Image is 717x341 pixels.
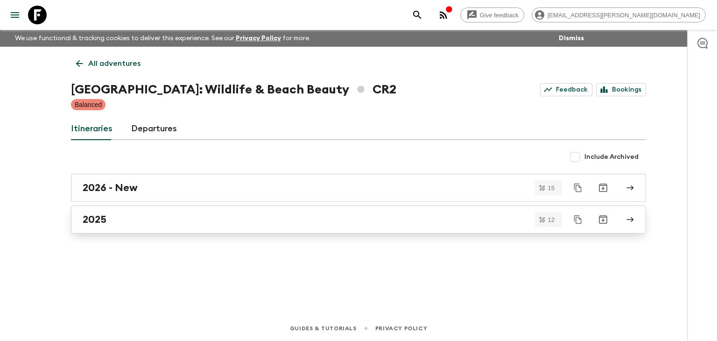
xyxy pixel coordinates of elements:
a: Privacy Policy [236,35,281,42]
h2: 2026 - New [83,182,138,194]
a: Feedback [540,83,592,96]
button: Duplicate [569,179,586,196]
span: [EMAIL_ADDRESS][PERSON_NAME][DOMAIN_NAME] [542,12,705,19]
a: Itineraries [71,118,112,140]
a: Bookings [596,83,646,96]
a: All adventures [71,54,146,73]
button: Duplicate [569,211,586,228]
a: Guides & Tutorials [290,323,357,334]
button: menu [6,6,24,24]
button: Archive [594,178,612,197]
p: Balanced [75,100,102,109]
button: search adventures [408,6,427,24]
div: [EMAIL_ADDRESS][PERSON_NAME][DOMAIN_NAME] [532,7,706,22]
a: 2026 - New [71,174,646,202]
span: 15 [542,185,560,191]
a: 2025 [71,206,646,234]
p: All adventures [88,58,141,69]
a: Departures [131,118,177,140]
span: Include Archived [584,152,639,162]
span: Give feedback [475,12,524,19]
button: Dismiss [556,32,586,45]
h1: [GEOGRAPHIC_DATA]: Wildlife & Beach Beauty CR2 [71,80,396,99]
h2: 2025 [83,213,106,226]
a: Privacy Policy [375,323,427,334]
span: 12 [542,217,560,223]
a: Give feedback [460,7,524,22]
button: Archive [594,210,612,229]
p: We use functional & tracking cookies to deliver this experience. See our for more. [11,30,314,47]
